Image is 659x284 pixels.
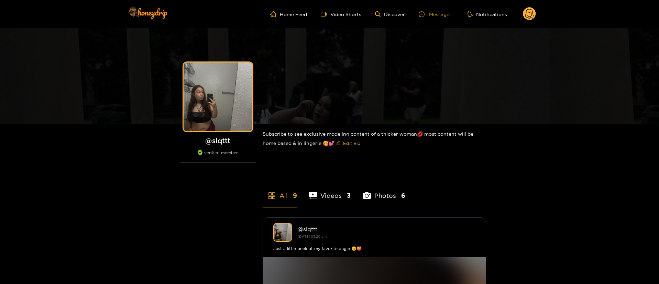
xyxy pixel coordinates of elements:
[270,11,280,17] span: home
[180,136,256,145] h1: @ slqttt
[375,11,405,17] a: Discover
[347,191,351,200] span: 3
[309,176,351,207] li: Videos
[401,191,405,200] span: 6
[321,11,361,17] a: Video Shorts
[273,245,475,252] div: Just a little peek at my favorite angle 😏🍑
[293,191,297,200] span: 9
[419,10,452,18] div: Messages
[363,176,405,207] li: Photos
[334,138,362,149] button: editEdit Bio
[180,150,256,163] div: verified member
[273,223,292,242] img: slqttt
[336,141,340,146] span: edit
[298,226,475,232] div: @ slqttt
[343,140,360,147] span: Edit Bio
[465,11,509,18] button: Notifications
[270,11,307,17] a: Home Feed
[263,124,486,154] div: Subscribe to see exclusive modeling content of a thicker woman💋 most content will be home based &...
[321,11,330,17] span: video-camera
[298,235,327,238] small: [DATE] 03:20 am
[268,192,276,200] span: appstore
[263,176,297,207] li: All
